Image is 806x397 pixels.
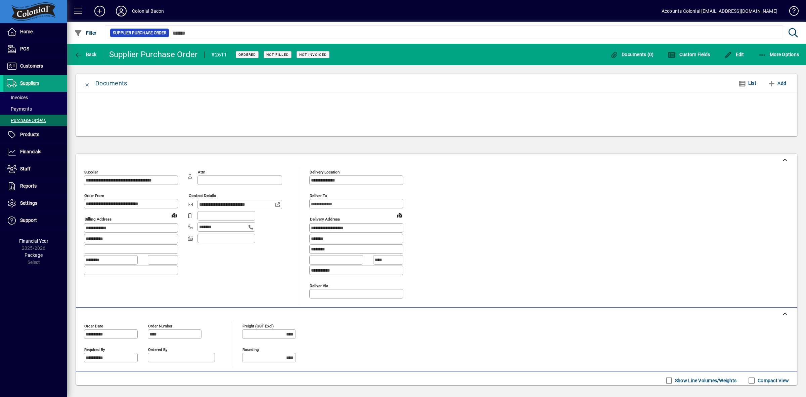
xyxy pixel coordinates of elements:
[3,92,67,103] a: Invoices
[266,52,289,57] span: Not Filled
[3,144,67,160] a: Financials
[3,126,67,143] a: Products
[84,170,98,174] mat-label: Supplier
[74,52,97,57] span: Back
[3,161,67,177] a: Staff
[3,41,67,57] a: POS
[74,30,97,36] span: Filter
[3,212,67,229] a: Support
[73,27,98,39] button: Filter
[95,78,127,89] div: Documents
[765,77,789,89] button: Add
[242,323,274,328] mat-label: Freight (GST excl)
[20,166,31,171] span: Staff
[748,80,756,86] span: List
[3,195,67,212] a: Settings
[20,132,39,137] span: Products
[310,170,340,174] mat-label: Delivery Location
[3,178,67,195] a: Reports
[113,30,166,36] span: Supplier Purchase Order
[84,323,103,328] mat-label: Order date
[3,58,67,75] a: Customers
[20,183,37,189] span: Reports
[394,210,405,221] a: View on map
[20,217,37,223] span: Support
[722,48,746,61] button: Edit
[674,377,736,384] label: Show Line Volumes/Weights
[666,48,712,61] button: Custom Fields
[758,52,799,57] span: More Options
[784,1,798,23] a: Knowledge Base
[756,377,789,384] label: Compact View
[20,63,43,69] span: Customers
[7,118,46,123] span: Purchase Orders
[20,200,37,206] span: Settings
[768,78,786,89] span: Add
[242,347,259,352] mat-label: Rounding
[3,115,67,126] a: Purchase Orders
[109,49,198,60] div: Supplier Purchase Order
[20,46,29,51] span: POS
[3,103,67,115] a: Payments
[662,6,777,16] div: Accounts Colonial [EMAIL_ADDRESS][DOMAIN_NAME]
[148,347,167,352] mat-label: Ordered by
[20,149,41,154] span: Financials
[198,170,205,174] mat-label: Attn
[89,5,110,17] button: Add
[724,52,744,57] span: Edit
[148,323,172,328] mat-label: Order number
[79,75,95,91] button: Close
[7,95,28,100] span: Invoices
[757,48,801,61] button: More Options
[3,24,67,40] a: Home
[668,52,710,57] span: Custom Fields
[84,193,104,198] mat-label: Order from
[609,48,656,61] button: Documents (0)
[132,6,164,16] div: Colonial Bacon
[211,49,227,60] div: #2611
[20,29,33,34] span: Home
[610,52,654,57] span: Documents (0)
[310,283,328,288] mat-label: Deliver via
[19,238,48,244] span: Financial Year
[238,52,256,57] span: Ordered
[169,210,180,221] a: View on map
[7,106,32,112] span: Payments
[67,48,104,61] app-page-header-button: Back
[84,347,105,352] mat-label: Required by
[310,193,327,198] mat-label: Deliver To
[110,5,132,17] button: Profile
[25,252,43,258] span: Package
[733,77,762,89] button: List
[73,48,98,61] button: Back
[299,52,327,57] span: Not Invoiced
[20,80,39,86] span: Suppliers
